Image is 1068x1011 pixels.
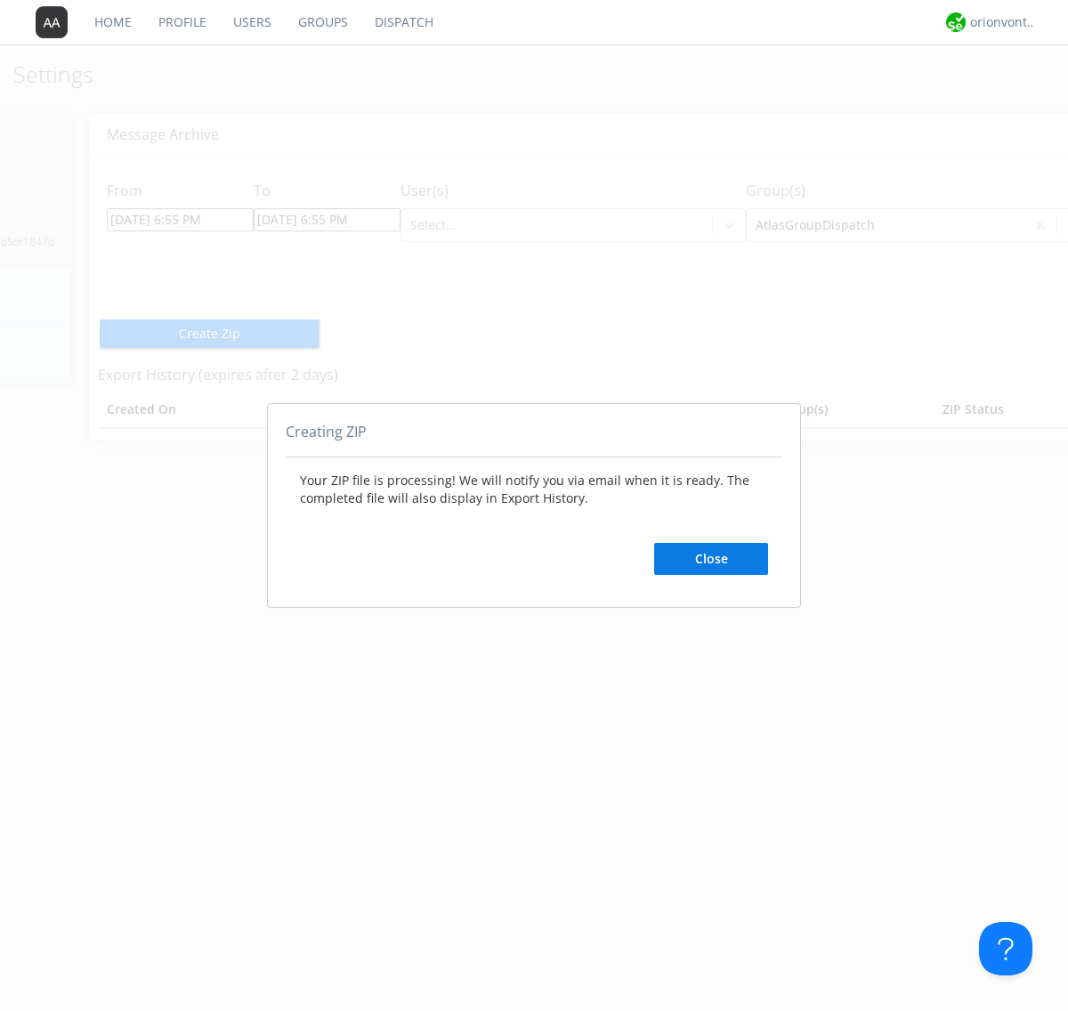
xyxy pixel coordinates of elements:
[36,6,68,38] img: 373638.png
[979,922,1032,975] iframe: Toggle Customer Support
[286,457,782,589] div: Your ZIP file is processing! We will notify you via email when it is ready. The completed file wi...
[286,422,782,457] div: Creating ZIP
[946,12,966,32] img: 29d36aed6fa347d5a1537e7736e6aa13
[267,403,801,608] div: abcd
[970,13,1037,31] div: orionvontas+atlas+automation+org2
[654,543,768,575] button: Close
